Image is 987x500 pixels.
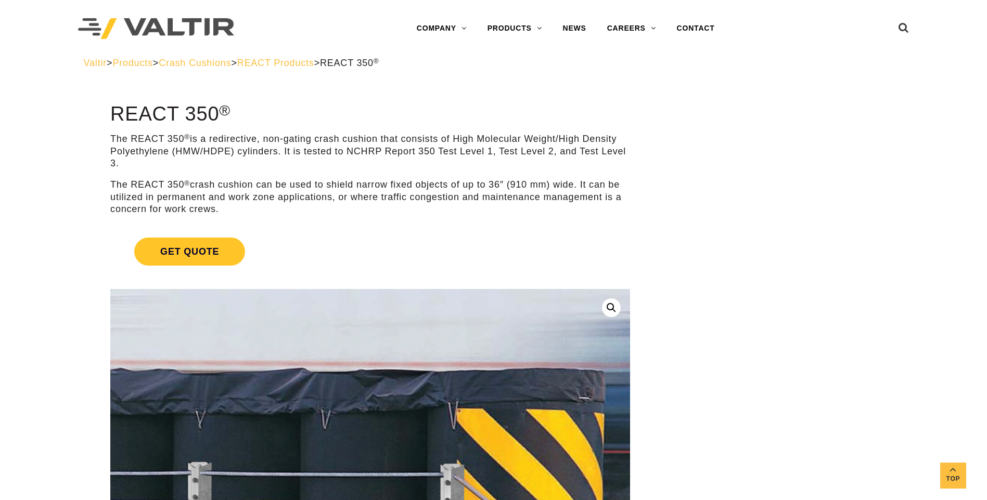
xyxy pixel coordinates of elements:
sup: ® [219,102,230,119]
div: > > > > [84,57,904,69]
a: Crash Cushions [159,58,231,68]
p: The REACT 350 crash cushion can be used to shield narrow fixed objects of up to 36″ (910 mm) wide... [110,179,630,215]
a: COMPANY [406,18,477,39]
a: Top [940,463,966,489]
sup: ® [374,57,379,65]
h1: REACT 350 [110,103,630,125]
a: PRODUCTS [477,18,553,39]
sup: ® [184,179,190,187]
a: Get Quote [110,225,630,278]
a: Products [112,58,152,68]
img: Valtir [78,18,234,40]
a: Valtir [84,58,107,68]
p: The REACT 350 is a redirective, non-gating crash cushion that consists of High Molecular Weight/H... [110,133,630,169]
span: REACT 350 [320,58,379,68]
a: REACT Products [237,58,314,68]
span: Top [940,473,966,485]
span: Get Quote [134,238,245,266]
a: NEWS [553,18,597,39]
sup: ® [184,133,190,141]
a: CONTACT [666,18,725,39]
a: CAREERS [597,18,666,39]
